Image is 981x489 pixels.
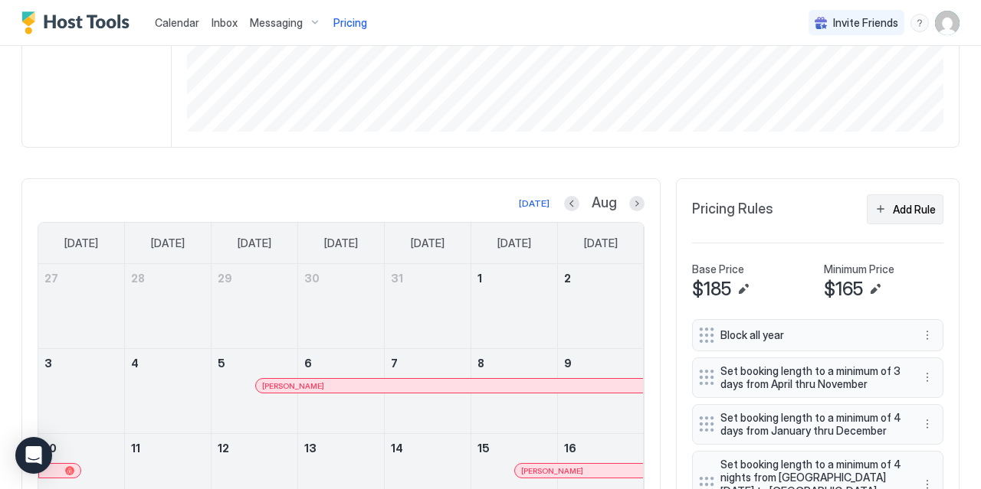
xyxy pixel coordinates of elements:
[298,349,384,377] a: August 6, 2025
[38,264,124,292] a: July 27, 2025
[471,264,557,349] td: August 1, 2025
[564,442,576,455] span: 16
[212,349,297,377] a: August 5, 2025
[564,357,572,370] span: 9
[411,236,445,250] span: [DATE]
[238,236,271,250] span: [DATE]
[131,442,140,455] span: 11
[720,328,903,342] span: Block all year
[584,236,618,250] span: [DATE]
[521,466,583,476] span: [PERSON_NAME]
[304,357,312,370] span: 6
[918,326,937,344] button: More options
[395,223,460,264] a: Thursday
[155,16,199,29] span: Calendar
[38,349,124,377] a: August 3, 2025
[720,411,903,438] span: Set booking length to a minimum of 4 days from January thru December
[471,264,557,292] a: August 1, 2025
[692,200,773,218] span: Pricing Rules
[212,349,298,434] td: August 5, 2025
[131,357,139,370] span: 4
[557,264,644,349] td: August 2, 2025
[324,236,358,250] span: [DATE]
[629,196,645,211] button: Next month
[125,264,211,292] a: July 28, 2025
[385,264,471,292] a: July 31, 2025
[391,442,403,455] span: 14
[125,349,211,377] a: August 4, 2025
[151,236,185,250] span: [DATE]
[558,434,644,462] a: August 16, 2025
[692,262,744,276] span: Base Price
[298,264,384,292] a: July 30, 2025
[471,349,557,377] a: August 8, 2025
[212,264,298,349] td: July 29, 2025
[720,364,903,391] span: Set booking length to a minimum of 3 days from April thru November
[918,415,937,433] button: More options
[298,264,385,349] td: July 30, 2025
[477,442,490,455] span: 15
[15,437,52,474] div: Open Intercom Messenger
[125,264,212,349] td: July 28, 2025
[564,272,571,285] span: 2
[222,223,287,264] a: Tuesday
[935,11,960,35] div: User profile
[262,381,637,391] div: [PERSON_NAME]
[866,280,884,298] button: Edit
[44,272,58,285] span: 27
[521,466,637,476] div: [PERSON_NAME]
[517,194,552,213] button: [DATE]
[867,194,943,224] button: Add Rule
[569,223,633,264] a: Saturday
[262,381,324,391] span: [PERSON_NAME]
[918,368,937,386] div: menu
[250,16,303,30] span: Messaging
[64,236,98,250] span: [DATE]
[477,357,484,370] span: 8
[38,264,125,349] td: July 27, 2025
[384,264,471,349] td: July 31, 2025
[824,262,894,276] span: Minimum Price
[471,434,557,462] a: August 15, 2025
[131,272,145,285] span: 28
[391,272,403,285] span: 31
[304,442,317,455] span: 13
[49,223,113,264] a: Sunday
[558,349,644,377] a: August 9, 2025
[44,357,52,370] span: 3
[893,201,936,217] div: Add Rule
[833,16,898,30] span: Invite Friends
[824,278,863,301] span: $165
[918,326,937,344] div: menu
[385,349,471,377] a: August 7, 2025
[564,196,579,211] button: Previous month
[910,14,929,32] div: menu
[212,16,238,29] span: Inbox
[38,434,124,462] a: August 10, 2025
[497,236,531,250] span: [DATE]
[212,434,297,462] a: August 12, 2025
[218,442,229,455] span: 12
[519,197,550,210] div: [DATE]
[692,278,731,301] span: $185
[558,264,644,292] a: August 2, 2025
[136,223,200,264] a: Monday
[309,223,373,264] a: Wednesday
[125,434,211,462] a: August 11, 2025
[21,11,136,34] div: Host Tools Logo
[298,434,384,462] a: August 13, 2025
[734,280,753,298] button: Edit
[155,15,199,31] a: Calendar
[218,357,225,370] span: 5
[385,434,471,462] a: August 14, 2025
[125,349,212,434] td: August 4, 2025
[477,272,482,285] span: 1
[557,349,644,434] td: August 9, 2025
[304,272,320,285] span: 30
[918,415,937,433] div: menu
[471,349,557,434] td: August 8, 2025
[218,272,232,285] span: 29
[212,15,238,31] a: Inbox
[38,349,125,434] td: August 3, 2025
[918,368,937,386] button: More options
